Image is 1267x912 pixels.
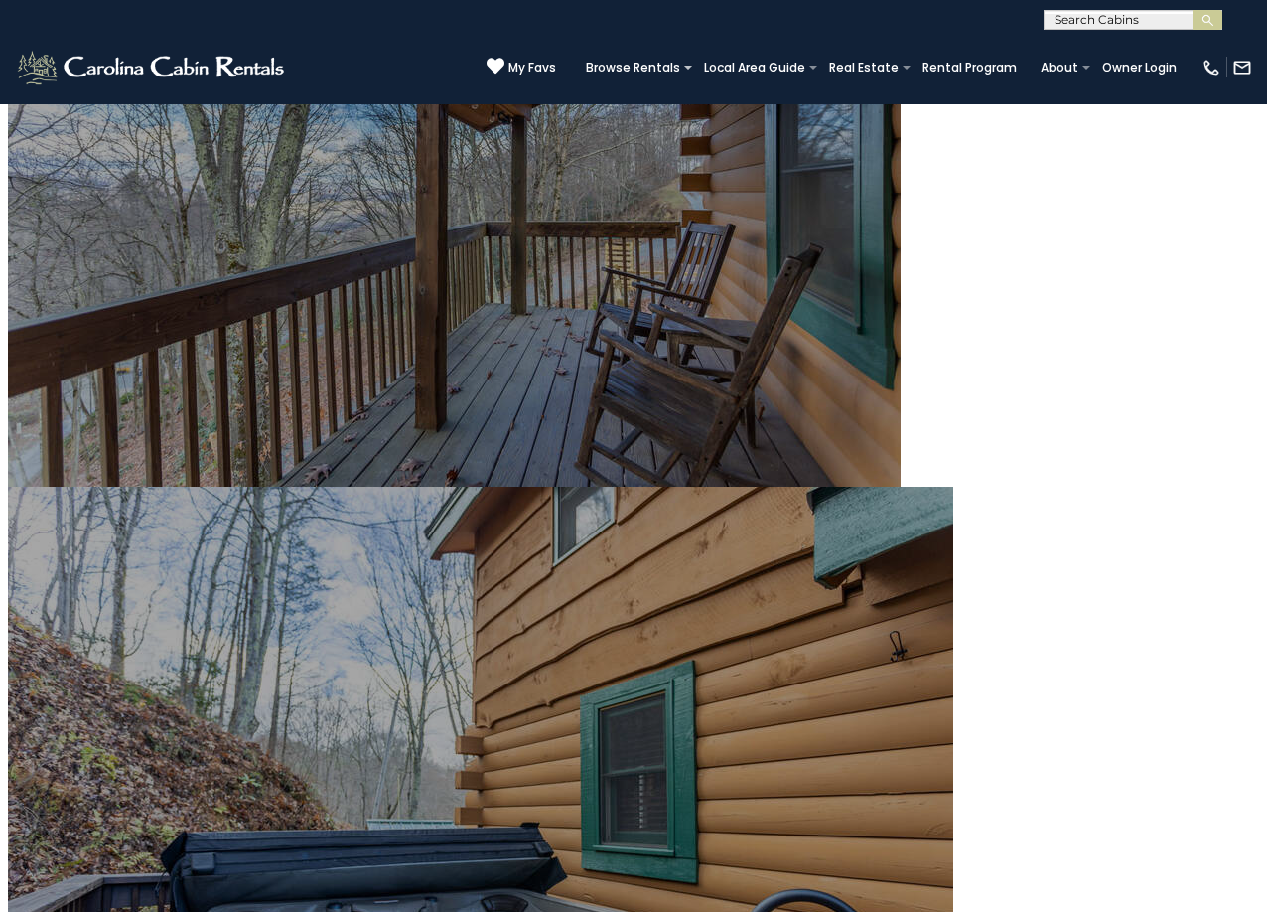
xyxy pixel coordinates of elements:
a: Owner Login [1092,54,1187,81]
img: phone-regular-white.png [1201,58,1221,77]
a: Local Area Guide [694,54,815,81]
a: About [1031,54,1088,81]
a: Browse Rentals [576,54,690,81]
span: My Favs [508,59,556,76]
a: My Favs [487,57,556,77]
a: Rental Program [913,54,1027,81]
a: Real Estate [819,54,909,81]
img: mail-regular-white.png [1232,58,1252,77]
img: White-1-2.png [15,48,290,87]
